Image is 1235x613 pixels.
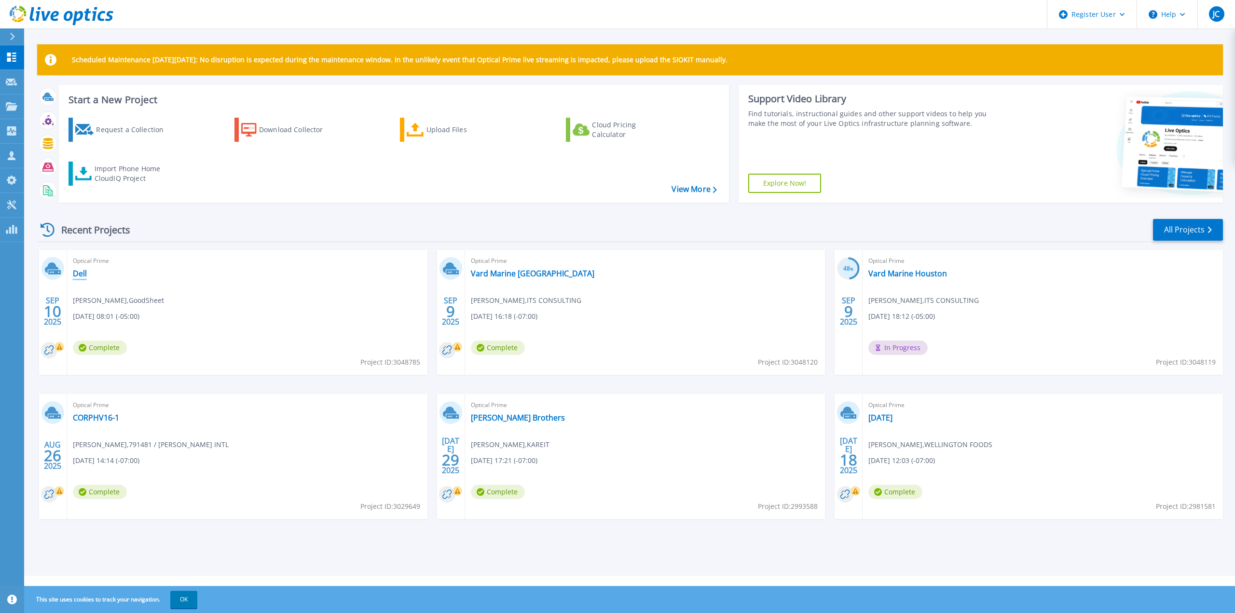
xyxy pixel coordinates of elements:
div: Upload Files [426,120,504,139]
span: Project ID: 2981581 [1156,501,1216,512]
span: Optical Prime [471,400,820,410]
span: [PERSON_NAME] , WELLINGTON FOODS [868,439,992,450]
span: [PERSON_NAME] , GoodSheet [73,295,164,306]
span: % [850,266,853,272]
p: Scheduled Maintenance [DATE][DATE]: No disruption is expected during the maintenance window. In t... [72,56,727,64]
span: [DATE] 12:03 (-07:00) [868,455,935,466]
div: SEP 2025 [43,294,62,329]
div: SEP 2025 [839,294,858,329]
div: [DATE] 2025 [441,438,460,473]
a: Vard Marine [GEOGRAPHIC_DATA] [471,269,594,278]
a: CORPHV16-1 [73,413,119,422]
span: [DATE] 14:14 (-07:00) [73,455,139,466]
span: [PERSON_NAME] , ITS CONSULTING [868,295,979,306]
div: [DATE] 2025 [839,438,858,473]
span: 18 [840,456,857,464]
span: Project ID: 3029649 [360,501,420,512]
span: JC [1213,10,1220,18]
div: SEP 2025 [441,294,460,329]
span: 9 [844,307,853,315]
span: Optical Prime [868,256,1217,266]
span: Complete [471,341,525,355]
a: All Projects [1153,219,1223,241]
span: 26 [44,451,61,460]
span: [DATE] 18:12 (-05:00) [868,311,935,322]
a: Explore Now! [748,174,822,193]
div: Find tutorials, instructional guides and other support videos to help you make the most of your L... [748,109,999,128]
a: Dell [73,269,87,278]
span: Project ID: 2993588 [758,501,818,512]
span: [DATE] 08:01 (-05:00) [73,311,139,322]
span: Complete [471,485,525,499]
span: Complete [73,485,127,499]
span: 29 [442,456,459,464]
a: View More [672,185,716,194]
div: Cloud Pricing Calculator [592,120,669,139]
span: Optical Prime [471,256,820,266]
span: [PERSON_NAME] , ITS CONSULTING [471,295,581,306]
span: Complete [73,341,127,355]
div: Recent Projects [37,218,143,242]
span: Optical Prime [868,400,1217,410]
span: Project ID: 3048120 [758,357,818,368]
span: Complete [868,485,922,499]
a: Download Collector [234,118,342,142]
div: Download Collector [259,120,336,139]
span: [DATE] 16:18 (-07:00) [471,311,537,322]
a: Request a Collection [69,118,176,142]
span: 9 [446,307,455,315]
span: [DATE] 17:21 (-07:00) [471,455,537,466]
a: Upload Files [400,118,508,142]
button: OK [170,591,197,608]
span: Project ID: 3048785 [360,357,420,368]
span: Project ID: 3048119 [1156,357,1216,368]
span: Optical Prime [73,256,422,266]
div: Support Video Library [748,93,999,105]
div: Request a Collection [96,120,173,139]
div: Import Phone Home CloudIQ Project [95,164,170,183]
a: [DATE] [868,413,892,422]
div: AUG 2025 [43,438,62,473]
h3: 48 [837,263,860,274]
span: [PERSON_NAME] , KAREIT [471,439,549,450]
a: Cloud Pricing Calculator [566,118,673,142]
span: In Progress [868,341,928,355]
a: [PERSON_NAME] Brothers [471,413,565,422]
span: 10 [44,307,61,315]
h3: Start a New Project [69,95,716,105]
span: [PERSON_NAME] , 791481 / [PERSON_NAME] INTL [73,439,229,450]
span: Optical Prime [73,400,422,410]
span: This site uses cookies to track your navigation. [27,591,197,608]
a: Vard Marine Houston [868,269,947,278]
